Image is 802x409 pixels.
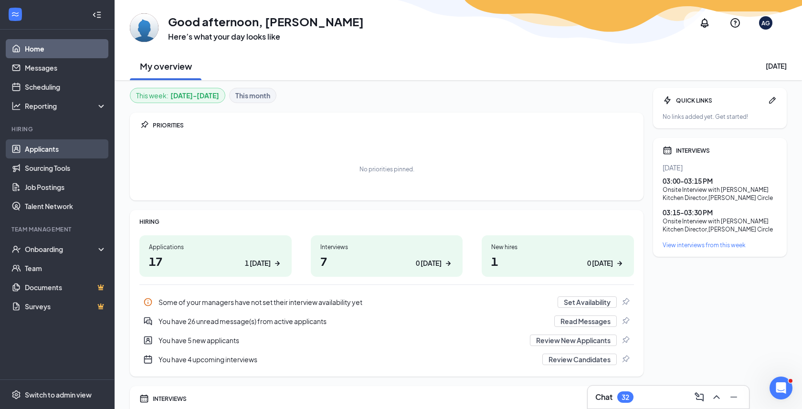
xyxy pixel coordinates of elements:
[311,235,463,277] a: Interviews70 [DATE]ArrowRight
[143,336,153,345] svg: UserEntity
[692,389,707,405] button: ComposeMessage
[320,253,454,269] h1: 7
[130,13,158,42] img: Amanda Garner
[663,113,777,121] div: No links added yet. Get started!
[25,244,98,254] div: Onboarding
[554,315,617,327] button: Read Messages
[676,147,777,155] div: INTERVIEWS
[11,225,105,233] div: Team Management
[158,355,537,364] div: You have 4 upcoming interviews
[139,350,634,369] a: CalendarNewYou have 4 upcoming interviewsReview CandidatesPin
[11,125,105,133] div: Hiring
[587,258,613,268] div: 0 [DATE]
[149,253,282,269] h1: 17
[139,293,634,312] div: Some of your managers have not set their interview availability yet
[25,390,92,399] div: Switch to admin view
[621,297,630,307] svg: Pin
[11,10,20,19] svg: WorkstreamLogo
[153,395,634,403] div: INTERVIEWS
[359,165,414,173] div: No priorities pinned.
[25,278,106,297] a: DocumentsCrown
[143,297,153,307] svg: Info
[139,331,634,350] div: You have 5 new applicants
[25,77,106,96] a: Scheduling
[761,19,770,27] div: AG
[768,95,777,105] svg: Pen
[143,355,153,364] svg: CalendarNew
[621,336,630,345] svg: Pin
[11,390,21,399] svg: Settings
[676,96,764,105] div: QUICK LINKS
[25,39,106,58] a: Home
[11,101,21,111] svg: Analysis
[25,259,106,278] a: Team
[491,243,624,251] div: New hires
[139,331,634,350] a: UserEntityYou have 5 new applicantsReview New ApplicantsPin
[158,297,552,307] div: Some of your managers have not set their interview availability yet
[143,316,153,326] svg: DoubleChatActive
[766,61,787,71] div: [DATE]
[726,389,741,405] button: Minimize
[663,95,672,105] svg: Bolt
[542,354,617,365] button: Review Candidates
[139,218,634,226] div: HIRING
[663,194,777,202] div: Kitchen Director , [PERSON_NAME] Circle
[149,243,282,251] div: Applications
[320,243,454,251] div: Interviews
[711,391,722,403] svg: ChevronUp
[770,377,792,399] iframe: Intercom live chat
[25,197,106,216] a: Talent Network
[25,101,107,111] div: Reporting
[158,336,524,345] div: You have 5 new applicants
[139,350,634,369] div: You have 4 upcoming interviews
[482,235,634,277] a: New hires10 [DATE]ArrowRight
[621,316,630,326] svg: Pin
[663,208,777,217] div: 03:15 - 03:30 PM
[699,17,710,29] svg: Notifications
[153,121,634,129] div: PRIORITIES
[273,259,282,268] svg: ArrowRight
[139,293,634,312] a: InfoSome of your managers have not set their interview availability yetSet AvailabilityPin
[235,90,270,101] b: This month
[663,217,777,225] div: Onsite Interview with [PERSON_NAME]
[92,10,102,20] svg: Collapse
[25,58,106,77] a: Messages
[663,146,672,155] svg: Calendar
[25,178,106,197] a: Job Postings
[170,90,219,101] b: [DATE] - [DATE]
[530,335,617,346] button: Review New Applicants
[663,186,777,194] div: Onsite Interview with [PERSON_NAME]
[140,60,192,72] h2: My overview
[158,316,549,326] div: You have 26 unread message(s) from active applicants
[139,312,634,331] div: You have 26 unread message(s) from active applicants
[709,389,724,405] button: ChevronUp
[25,297,106,316] a: SurveysCrown
[168,13,364,30] h1: Good afternoon, [PERSON_NAME]
[491,253,624,269] h1: 1
[416,258,442,268] div: 0 [DATE]
[663,241,777,249] a: View interviews from this week
[663,225,777,233] div: Kitchen Director , [PERSON_NAME] Circle
[728,391,739,403] svg: Minimize
[729,17,741,29] svg: QuestionInfo
[168,31,364,42] h3: Here’s what your day looks like
[139,394,149,403] svg: Calendar
[443,259,453,268] svg: ArrowRight
[663,163,777,172] div: [DATE]
[615,259,624,268] svg: ArrowRight
[139,120,149,130] svg: Pin
[621,355,630,364] svg: Pin
[139,235,292,277] a: Applications171 [DATE]ArrowRight
[25,158,106,178] a: Sourcing Tools
[25,139,106,158] a: Applicants
[11,244,21,254] svg: UserCheck
[595,392,612,402] h3: Chat
[245,258,271,268] div: 1 [DATE]
[663,176,777,186] div: 03:00 - 03:15 PM
[136,90,219,101] div: This week :
[622,393,629,401] div: 32
[694,391,705,403] svg: ComposeMessage
[558,296,617,308] button: Set Availability
[139,312,634,331] a: DoubleChatActiveYou have 26 unread message(s) from active applicantsRead MessagesPin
